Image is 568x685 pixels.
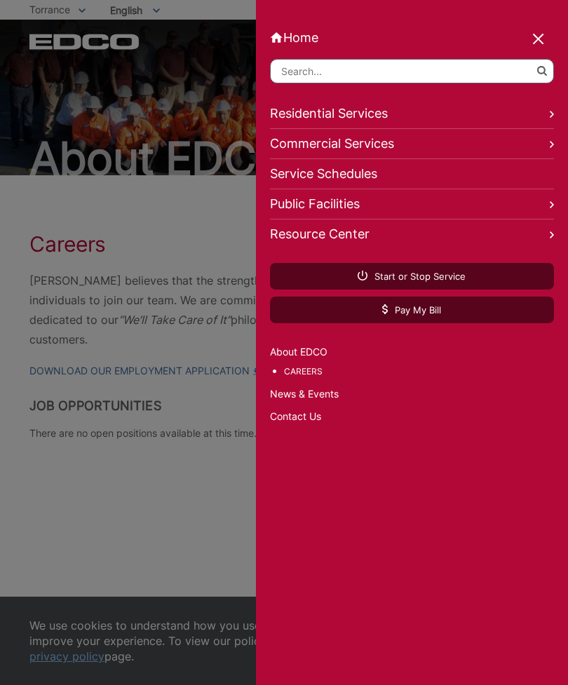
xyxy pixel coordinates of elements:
a: Pay My Bill [270,297,555,323]
a: About EDCO [270,344,555,360]
a: Commercial Services [270,129,555,159]
a: News & Events [270,386,555,402]
span: Pay My Bill [382,304,441,316]
a: Public Facilities [270,189,555,219]
input: Search [270,59,555,83]
a: Resource Center [270,219,555,249]
a: Residential Services [270,99,555,129]
a: Contact Us [270,409,555,424]
a: Service Schedules [270,159,555,189]
a: Careers [284,364,555,379]
a: Start or Stop Service [270,263,555,290]
span: Start or Stop Service [358,270,466,283]
a: Home [270,30,555,45]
